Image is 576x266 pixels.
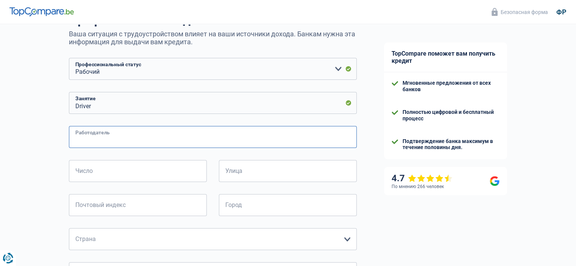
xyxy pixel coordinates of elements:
[487,6,553,18] button: Безопасная форма
[392,184,444,189] font: По мнению 266 человек
[9,7,74,16] img: Логотип TopCompare
[403,109,494,121] font: Полностью цифровой и бесплатный процесс
[403,80,491,92] font: Мгновенные предложения от всех банков
[556,8,567,16] font: фр
[69,12,262,27] font: Профессиональная деятельность
[501,9,548,15] font: Безопасная форма
[392,173,405,184] font: 4.7
[69,30,355,46] font: Ваша ситуация с трудоустройством влияет на ваши источники дохода. Банкам нужна эта информация для...
[403,138,493,151] font: Подтверждение банка максимум в течение половины дня.
[392,50,495,64] font: TopCompare поможет вам получить кредит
